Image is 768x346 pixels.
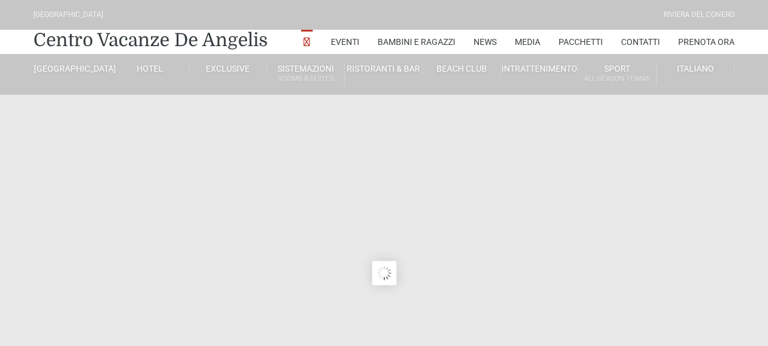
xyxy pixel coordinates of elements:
div: [GEOGRAPHIC_DATA] [33,9,103,21]
span: Italiano [677,64,714,73]
a: Hotel [111,63,189,74]
a: News [474,30,497,54]
a: Beach Club [423,63,501,74]
a: Exclusive [189,63,267,74]
a: [GEOGRAPHIC_DATA] [33,63,111,74]
a: Intrattenimento [501,63,579,74]
a: Ristoranti & Bar [345,63,423,74]
a: Media [515,30,540,54]
div: Riviera Del Conero [664,9,735,21]
a: Contatti [621,30,660,54]
a: Pacchetti [559,30,603,54]
a: SistemazioniRooms & Suites [267,63,345,86]
a: SportAll Season Tennis [579,63,656,86]
small: All Season Tennis [579,73,656,84]
a: Eventi [331,30,359,54]
a: Bambini e Ragazzi [378,30,455,54]
a: Prenota Ora [678,30,735,54]
small: Rooms & Suites [267,73,344,84]
a: Italiano [657,63,735,74]
a: Centro Vacanze De Angelis [33,28,268,52]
